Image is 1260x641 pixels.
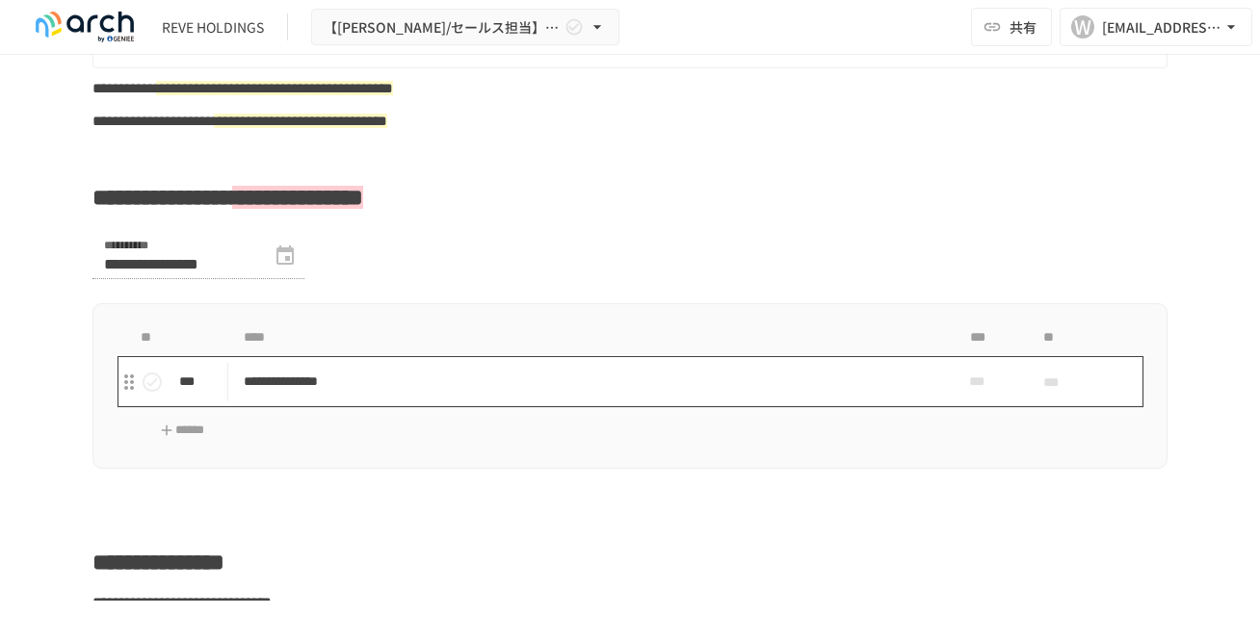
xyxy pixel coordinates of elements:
[23,12,146,42] img: logo-default@2x-9cf2c760.svg
[1060,8,1252,46] button: W[EMAIL_ADDRESS][DOMAIN_NAME]
[971,8,1052,46] button: 共有
[324,15,561,39] span: 【[PERSON_NAME]/セールス担当】REVE HOLDINGS様_初期設定サポート
[311,9,619,46] button: 【[PERSON_NAME]/セールス担当】REVE HOLDINGS様_初期設定サポート
[1102,15,1221,39] div: [EMAIL_ADDRESS][DOMAIN_NAME]
[162,17,264,38] div: REVE HOLDINGS
[117,320,1144,408] table: task table
[1010,16,1037,38] span: 共有
[133,363,171,401] button: status
[1071,15,1094,38] div: W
